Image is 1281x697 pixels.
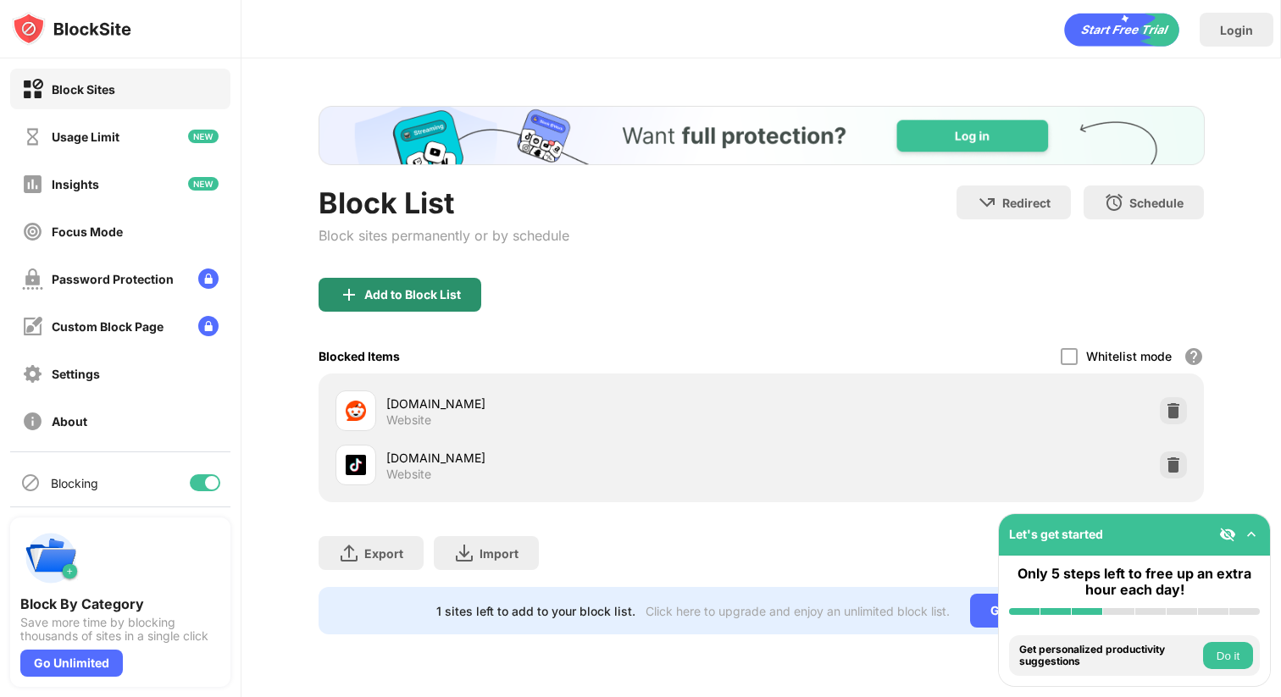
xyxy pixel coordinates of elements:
[22,316,43,337] img: customize-block-page-off.svg
[319,106,1205,165] iframe: Banner
[1009,566,1260,598] div: Only 5 steps left to free up an extra hour each day!
[970,594,1086,628] div: Go Unlimited
[52,272,174,286] div: Password Protection
[198,268,219,289] img: lock-menu.svg
[20,616,220,643] div: Save more time by blocking thousands of sites in a single click
[319,185,569,220] div: Block List
[22,79,43,100] img: block-on.svg
[1002,196,1051,210] div: Redirect
[52,82,115,97] div: Block Sites
[22,126,43,147] img: time-usage-off.svg
[20,473,41,493] img: blocking-icon.svg
[646,604,950,618] div: Click here to upgrade and enjoy an unlimited block list.
[1019,644,1199,668] div: Get personalized productivity suggestions
[20,650,123,677] div: Go Unlimited
[22,363,43,384] img: settings-off.svg
[346,455,366,475] img: favicons
[52,224,123,239] div: Focus Mode
[52,130,119,144] div: Usage Limit
[346,401,366,421] img: favicons
[1220,23,1253,37] div: Login
[319,349,400,363] div: Blocked Items
[20,595,220,612] div: Block By Category
[188,177,219,191] img: new-icon.svg
[52,414,87,429] div: About
[52,177,99,191] div: Insights
[1009,527,1103,541] div: Let's get started
[364,288,461,301] div: Add to Block List
[319,227,569,244] div: Block sites permanently or by schedule
[386,412,431,428] div: Website
[188,130,219,143] img: new-icon.svg
[22,221,43,242] img: focus-off.svg
[1086,349,1172,363] div: Whitelist mode
[386,467,431,482] div: Website
[386,395,762,412] div: [DOMAIN_NAME]
[52,319,164,334] div: Custom Block Page
[1129,196,1184,210] div: Schedule
[480,546,518,561] div: Import
[1219,526,1236,543] img: eye-not-visible.svg
[198,316,219,336] img: lock-menu.svg
[52,367,100,381] div: Settings
[22,268,43,290] img: password-protection-off.svg
[12,12,131,46] img: logo-blocksite.svg
[22,174,43,195] img: insights-off.svg
[1203,642,1253,669] button: Do it
[436,604,635,618] div: 1 sites left to add to your block list.
[386,449,762,467] div: [DOMAIN_NAME]
[22,411,43,432] img: about-off.svg
[1243,526,1260,543] img: omni-setup-toggle.svg
[51,476,98,490] div: Blocking
[364,546,403,561] div: Export
[20,528,81,589] img: push-categories.svg
[1064,13,1179,47] div: animation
